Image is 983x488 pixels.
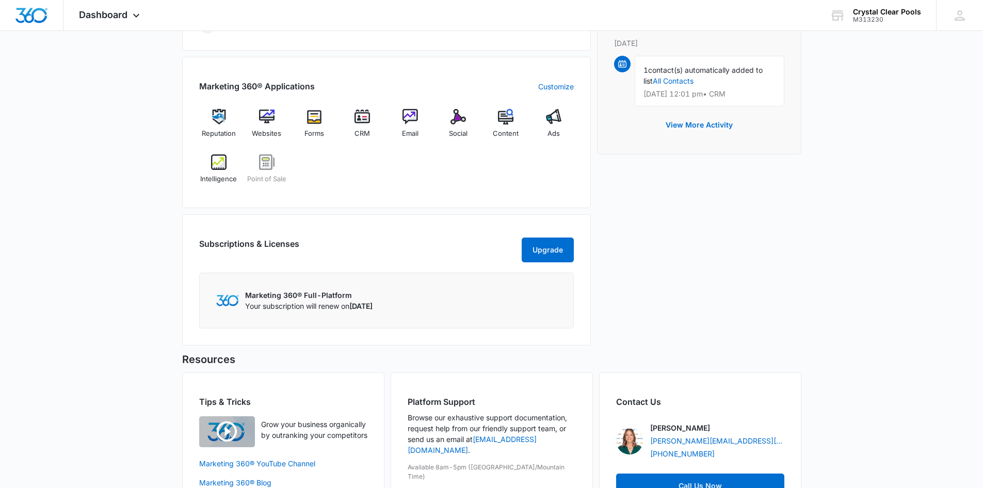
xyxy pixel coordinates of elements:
[408,412,576,455] p: Browse our exhaustive support documentation, request help from our friendly support team, or send...
[79,9,127,20] span: Dashboard
[199,154,239,192] a: Intelligence
[304,129,324,139] span: Forms
[202,129,236,139] span: Reputation
[438,109,478,146] a: Social
[199,458,367,469] a: Marketing 360® YouTube Channel
[534,109,574,146] a: Ads
[547,129,560,139] span: Ads
[538,81,574,92] a: Customize
[643,90,776,98] p: [DATE] 12:01 pm • CRM
[616,396,784,408] h2: Contact Us
[247,154,286,192] a: Point of Sale
[199,416,255,447] img: Quick Overview Video
[354,129,370,139] span: CRM
[522,238,574,262] button: Upgrade
[349,302,373,310] span: [DATE]
[853,16,921,23] div: account id
[216,295,239,306] img: Marketing 360 Logo
[261,419,367,440] p: Grow your business organically by outranking your competitors
[493,129,519,139] span: Content
[653,76,694,85] a: All Contacts
[247,109,286,146] a: Websites
[486,109,526,146] a: Content
[200,174,237,184] span: Intelligence
[650,422,710,433] p: [PERSON_NAME]
[343,109,382,146] a: CRM
[408,463,576,481] p: Available 8am-5pm ([GEOGRAPHIC_DATA]/Mountain Time)
[245,290,373,301] p: Marketing 360® Full-Platform
[245,301,373,311] p: Your subscription will renew on
[650,448,715,459] a: [PHONE_NUMBER]
[643,66,763,85] span: contact(s) automatically added to list
[199,396,367,408] h2: Tips & Tricks
[182,352,801,367] h5: Resources
[199,477,367,488] a: Marketing 360® Blog
[199,80,315,92] h2: Marketing 360® Applications
[650,435,784,446] a: [PERSON_NAME][EMAIL_ADDRESS][PERSON_NAME][DOMAIN_NAME]
[408,396,576,408] h2: Platform Support
[391,109,430,146] a: Email
[295,109,334,146] a: Forms
[252,129,281,139] span: Websites
[199,109,239,146] a: Reputation
[247,174,286,184] span: Point of Sale
[853,8,921,16] div: account name
[616,428,643,454] img: Mary Brenton
[449,129,468,139] span: Social
[199,238,299,258] h2: Subscriptions & Licenses
[402,129,418,139] span: Email
[643,66,648,74] span: 1
[614,38,784,49] p: [DATE]
[655,113,743,137] button: View More Activity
